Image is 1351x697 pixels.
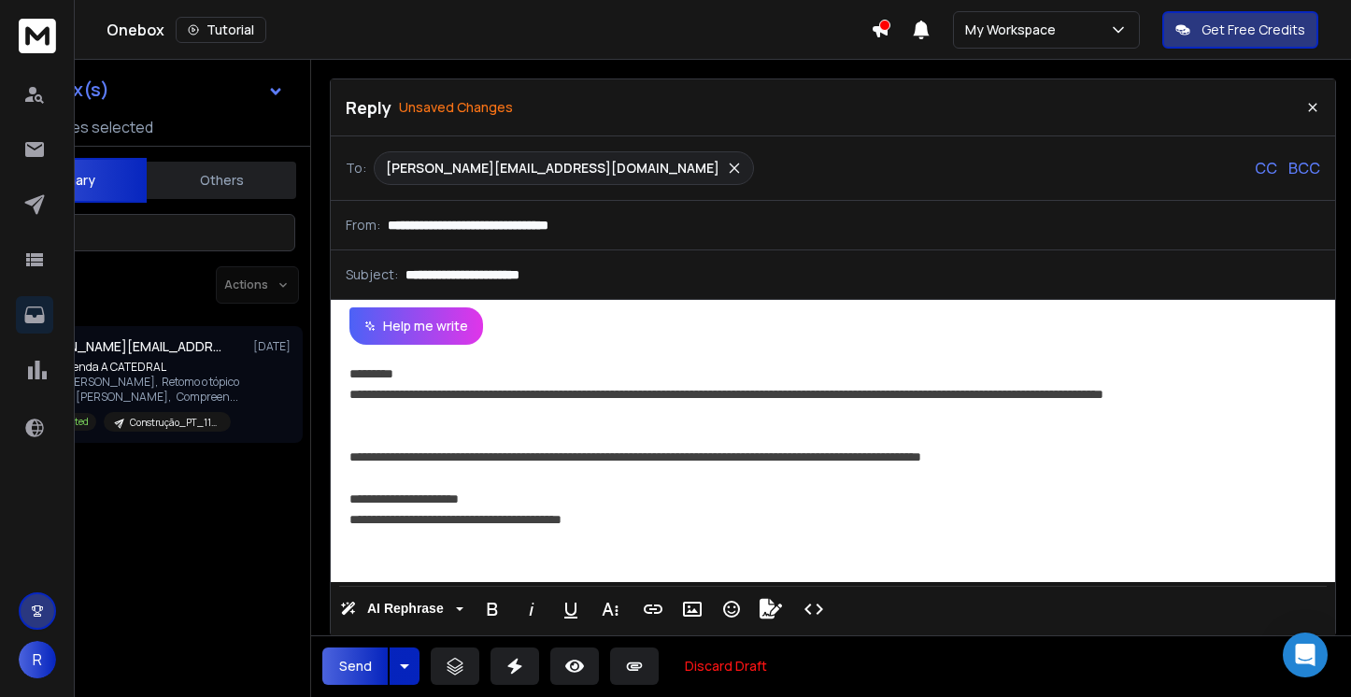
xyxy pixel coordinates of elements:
button: Insert Image (⌘P) [675,590,710,628]
button: More Text [592,590,628,628]
button: Others [147,160,296,201]
button: Discard Draft [670,647,782,685]
button: Underline (⌘U) [553,590,589,628]
p: Get Free Credits [1202,21,1305,39]
button: Insert Link (⌘K) [635,590,671,628]
span: AI Rephrase [363,601,448,617]
button: Get Free Credits [1162,11,1318,49]
p: To: [346,159,366,178]
button: Tutorial [176,17,266,43]
div: Open Intercom Messenger [1283,633,1328,677]
p: BCC [1288,157,1320,179]
p: Unsaved Changes [399,98,513,117]
p: Reply [346,94,391,121]
button: Send [322,647,388,685]
span: Viva [PERSON_NAME], Compreen ... [52,389,238,405]
button: Emoticons [714,590,749,628]
h3: Inboxes selected [34,116,153,138]
button: Bold (⌘B) [475,590,510,628]
button: Italic (⌘I) [514,590,549,628]
p: My Workspace [965,21,1063,39]
button: AI Rephrase [336,590,467,628]
p: CC [1255,157,1277,179]
p: [DATE] [253,339,295,354]
button: Signature [753,590,789,628]
button: R [19,641,56,678]
p: Subject: [346,265,398,284]
h1: [PERSON_NAME][EMAIL_ADDRESS][DOMAIN_NAME] [21,337,226,356]
div: Onebox [107,17,871,43]
p: Bom dia [PERSON_NAME], Retomo o tópico [21,375,239,390]
p: Construção_PT_11-500_C-Level [130,416,220,430]
p: [PERSON_NAME][EMAIL_ADDRESS][DOMAIN_NAME] [386,159,719,178]
button: Help me write [349,307,483,345]
p: From: [346,216,380,235]
button: Code View [796,590,832,628]
p: Re: encomenda A CATEDRAL [21,360,239,375]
